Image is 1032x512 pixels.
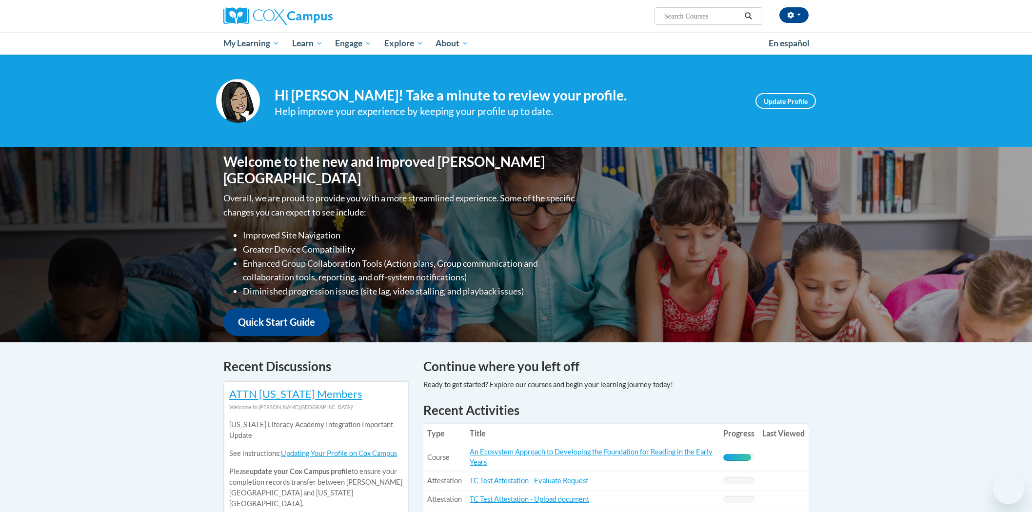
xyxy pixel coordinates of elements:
li: Diminished progression issues (site lag, video stalling, and playback issues) [243,284,577,298]
b: update your Cox Campus profile [250,467,352,475]
span: Engage [335,38,372,49]
p: See instructions: [229,448,403,459]
a: ATTN [US_STATE] Members [229,387,362,400]
a: My Learning [217,32,286,55]
div: Welcome to [PERSON_NAME][GEOGRAPHIC_DATA]! [229,402,403,413]
p: [US_STATE] Literacy Academy Integration Important Update [229,419,403,441]
h4: Recent Discussions [223,357,409,376]
a: TC Test Attestation - Evaluate Request [470,476,588,485]
th: Type [423,424,466,443]
li: Improved Site Navigation [243,228,577,242]
div: Progress, % [723,454,751,461]
th: Last Viewed [758,424,809,443]
div: Help improve your experience by keeping your profile up to date. [275,103,741,119]
li: Greater Device Compatibility [243,242,577,256]
img: Cox Campus [223,7,333,25]
a: Update Profile [755,93,816,109]
iframe: Button to launch messaging window [993,473,1024,504]
span: Learn [292,38,323,49]
h4: Continue where you left off [423,357,809,376]
button: Account Settings [779,7,809,23]
a: About [430,32,476,55]
span: Explore [384,38,423,49]
span: My Learning [223,38,279,49]
h4: Hi [PERSON_NAME]! Take a minute to review your profile. [275,87,741,104]
h1: Recent Activities [423,401,809,419]
input: Search Courses [663,10,741,22]
h1: Welcome to the new and improved [PERSON_NAME][GEOGRAPHIC_DATA] [223,154,577,186]
span: Course [427,453,450,461]
a: TC Test Attestation - Upload document [470,495,589,503]
span: About [436,38,469,49]
a: Engage [329,32,378,55]
a: Quick Start Guide [223,308,330,336]
a: Cox Campus [223,7,409,25]
span: Attestation [427,476,462,485]
a: Explore [378,32,430,55]
a: Learn [286,32,329,55]
a: Updating Your Profile on Cox Campus [281,449,397,457]
span: En español [769,38,810,48]
span: Attestation [427,495,462,503]
a: An Ecosystem Approach to Developing the Foundation for Reading in the Early Years [470,448,713,466]
th: Title [466,424,719,443]
th: Progress [719,424,758,443]
button: Search [741,10,756,22]
p: Overall, we are proud to provide you with a more streamlined experience. Some of the specific cha... [223,191,577,219]
li: Enhanced Group Collaboration Tools (Action plans, Group communication and collaboration tools, re... [243,256,577,285]
div: Main menu [209,32,823,55]
i:  [744,13,753,20]
a: En español [762,33,816,54]
img: Profile Image [216,79,260,123]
